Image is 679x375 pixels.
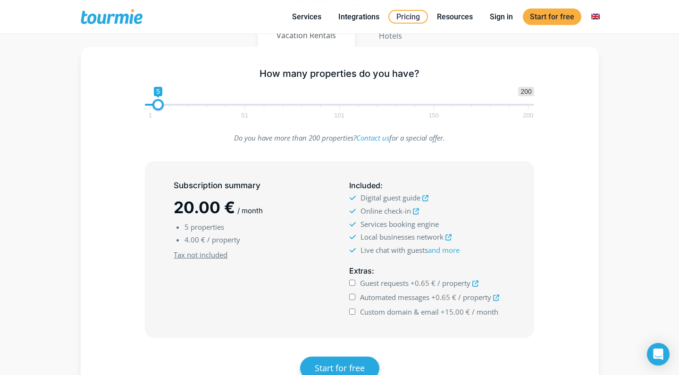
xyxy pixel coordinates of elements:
span: Live chat with guests [360,245,460,255]
span: 4.00 € [184,235,205,244]
span: / property [437,278,470,288]
span: 150 [427,113,440,117]
span: properties [191,222,224,232]
span: / month [237,206,263,215]
h5: Subscription summary [174,180,329,192]
h5: How many properties do you have? [145,68,534,80]
a: Services [285,11,328,23]
h5: : [349,265,505,277]
span: 200 [518,87,534,96]
button: Hotels [360,25,421,47]
span: Included [349,181,380,190]
span: 1 [147,113,153,117]
span: Start for free [315,362,365,374]
div: Open Intercom Messenger [647,343,670,366]
a: Start for free [523,8,581,25]
span: 5 [154,87,162,96]
p: Do you have more than 200 properties? for a special offer. [145,132,534,144]
span: / property [207,235,240,244]
span: / property [458,292,491,302]
a: and more [428,245,460,255]
span: Automated messages [360,292,429,302]
a: Integrations [331,11,386,23]
span: Custom domain & email [360,307,439,317]
span: +0.65 € [411,278,436,288]
a: Contact us [356,133,389,142]
span: 200 [522,113,535,117]
span: Services booking engine [360,219,439,229]
span: Guest requests [360,278,409,288]
a: Resources [430,11,480,23]
span: Local businesses network [360,232,444,242]
span: 51 [240,113,250,117]
u: Tax not included [174,250,227,259]
a: Pricing [388,10,428,24]
span: Extras [349,266,372,275]
span: 20.00 € [174,198,235,217]
span: Online check-in [360,206,411,216]
a: Sign in [483,11,520,23]
span: / month [472,307,498,317]
span: 5 [184,222,189,232]
span: +15.00 € [441,307,470,317]
button: Vacation Rentals [258,25,355,47]
a: Switch to [584,11,607,23]
span: +0.65 € [431,292,456,302]
h5: : [349,180,505,192]
span: Digital guest guide [360,193,420,202]
span: 101 [333,113,346,117]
